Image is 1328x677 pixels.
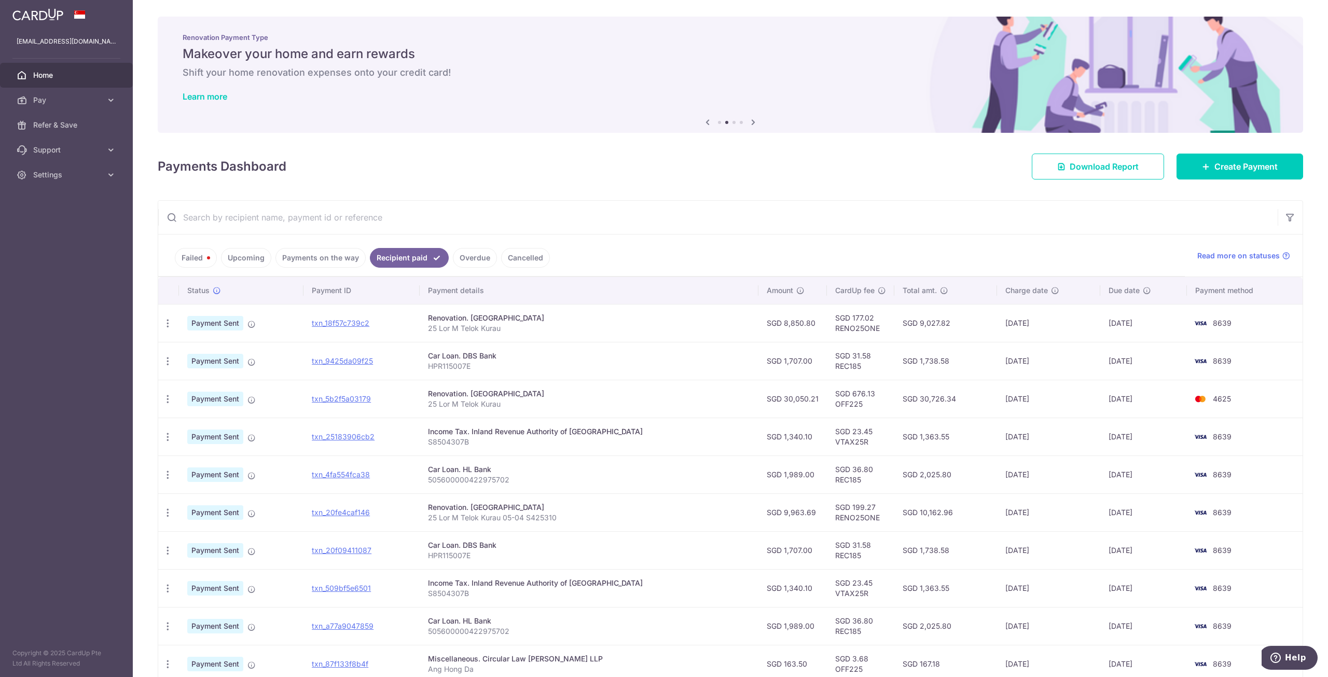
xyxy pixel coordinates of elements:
span: Charge date [1005,285,1048,296]
div: Income Tax. Inland Revenue Authority of [GEOGRAPHIC_DATA] [428,426,750,437]
td: SGD 1,989.00 [758,607,827,645]
iframe: Opens a widget where you can find more information [1262,646,1318,672]
p: HPR115007E [428,361,750,371]
img: Bank Card [1190,468,1211,481]
div: Car Loan. DBS Bank [428,351,750,361]
p: Renovation Payment Type [183,33,1278,42]
p: S8504307B [428,588,750,599]
img: Bank Card [1190,317,1211,329]
a: txn_5b2f5a03179 [312,394,371,403]
td: SGD 1,363.55 [894,569,997,607]
span: 4625 [1213,394,1231,403]
span: Payment Sent [187,657,243,671]
td: SGD 1,989.00 [758,455,827,493]
td: SGD 1,738.58 [894,531,997,569]
span: CardUp fee [835,285,875,296]
a: Recipient paid [370,248,449,268]
td: SGD 1,707.00 [758,342,827,380]
span: 8639 [1213,356,1232,365]
span: Payment Sent [187,354,243,368]
td: [DATE] [997,418,1100,455]
th: Payment ID [303,277,420,304]
td: [DATE] [1100,304,1187,342]
td: [DATE] [1100,455,1187,493]
a: txn_509bf5e6501 [312,584,371,592]
td: [DATE] [1100,569,1187,607]
td: [DATE] [1100,342,1187,380]
h4: Payments Dashboard [158,157,286,176]
div: Car Loan. DBS Bank [428,540,750,550]
a: Download Report [1032,154,1164,179]
p: 25 Lor M Telok Kurau [428,323,750,334]
span: Total amt. [903,285,937,296]
p: HPR115007E [428,550,750,561]
td: SGD 177.02 RENO25ONE [827,304,894,342]
span: Create Payment [1214,160,1278,173]
a: txn_9425da09f25 [312,356,373,365]
td: [DATE] [997,607,1100,645]
p: 505600000422975702 [428,475,750,485]
div: Renovation. [GEOGRAPHIC_DATA] [428,389,750,399]
input: Search by recipient name, payment id or reference [158,201,1278,234]
th: Payment method [1187,277,1303,304]
td: SGD 9,963.69 [758,493,827,531]
span: 8639 [1213,432,1232,441]
td: SGD 30,726.34 [894,380,997,418]
img: Bank Card [1190,658,1211,670]
td: [DATE] [1100,607,1187,645]
span: Read more on statuses [1197,251,1280,261]
p: 25 Lor M Telok Kurau 05-04 S425310 [428,513,750,523]
a: Learn more [183,91,227,102]
td: SGD 30,050.21 [758,380,827,418]
td: [DATE] [1100,380,1187,418]
td: [DATE] [1100,418,1187,455]
p: 25 Lor M Telok Kurau [428,399,750,409]
span: Payment Sent [187,392,243,406]
td: SGD 1,340.10 [758,418,827,455]
td: SGD 9,027.82 [894,304,997,342]
span: Payment Sent [187,430,243,444]
span: 8639 [1213,659,1232,668]
td: [DATE] [997,531,1100,569]
td: [DATE] [997,380,1100,418]
a: Failed [175,248,217,268]
a: txn_18f57c739c2 [312,319,369,327]
td: SGD 2,025.80 [894,607,997,645]
span: Settings [33,170,102,180]
td: SGD 31.58 REC185 [827,342,894,380]
h5: Makeover your home and earn rewards [183,46,1278,62]
img: Bank Card [1190,393,1211,405]
img: CardUp [12,8,63,21]
span: Payment Sent [187,505,243,520]
span: Payment Sent [187,543,243,558]
span: Home [33,70,102,80]
span: Payment Sent [187,619,243,633]
span: 8639 [1213,584,1232,592]
td: [DATE] [1100,493,1187,531]
span: 8639 [1213,546,1232,555]
img: Renovation banner [158,17,1303,133]
td: SGD 1,738.58 [894,342,997,380]
img: Bank Card [1190,355,1211,367]
h6: Shift your home renovation expenses onto your credit card! [183,66,1278,79]
td: [DATE] [997,569,1100,607]
a: Payments on the way [275,248,366,268]
div: Miscellaneous. Circular Law [PERSON_NAME] LLP [428,654,750,664]
a: txn_a77a9047859 [312,621,374,630]
a: txn_25183906cb2 [312,432,375,441]
p: 505600000422975702 [428,626,750,637]
img: Bank Card [1190,506,1211,519]
th: Payment details [420,277,758,304]
div: Renovation. [GEOGRAPHIC_DATA] [428,313,750,323]
a: txn_4fa554fca38 [312,470,370,479]
div: Car Loan. HL Bank [428,616,750,626]
span: 8639 [1213,621,1232,630]
td: SGD 23.45 VTAX25R [827,569,894,607]
span: 8639 [1213,470,1232,479]
span: 8639 [1213,319,1232,327]
td: SGD 676.13 OFF225 [827,380,894,418]
span: Payment Sent [187,581,243,596]
span: Download Report [1070,160,1139,173]
td: SGD 23.45 VTAX25R [827,418,894,455]
span: Status [187,285,210,296]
